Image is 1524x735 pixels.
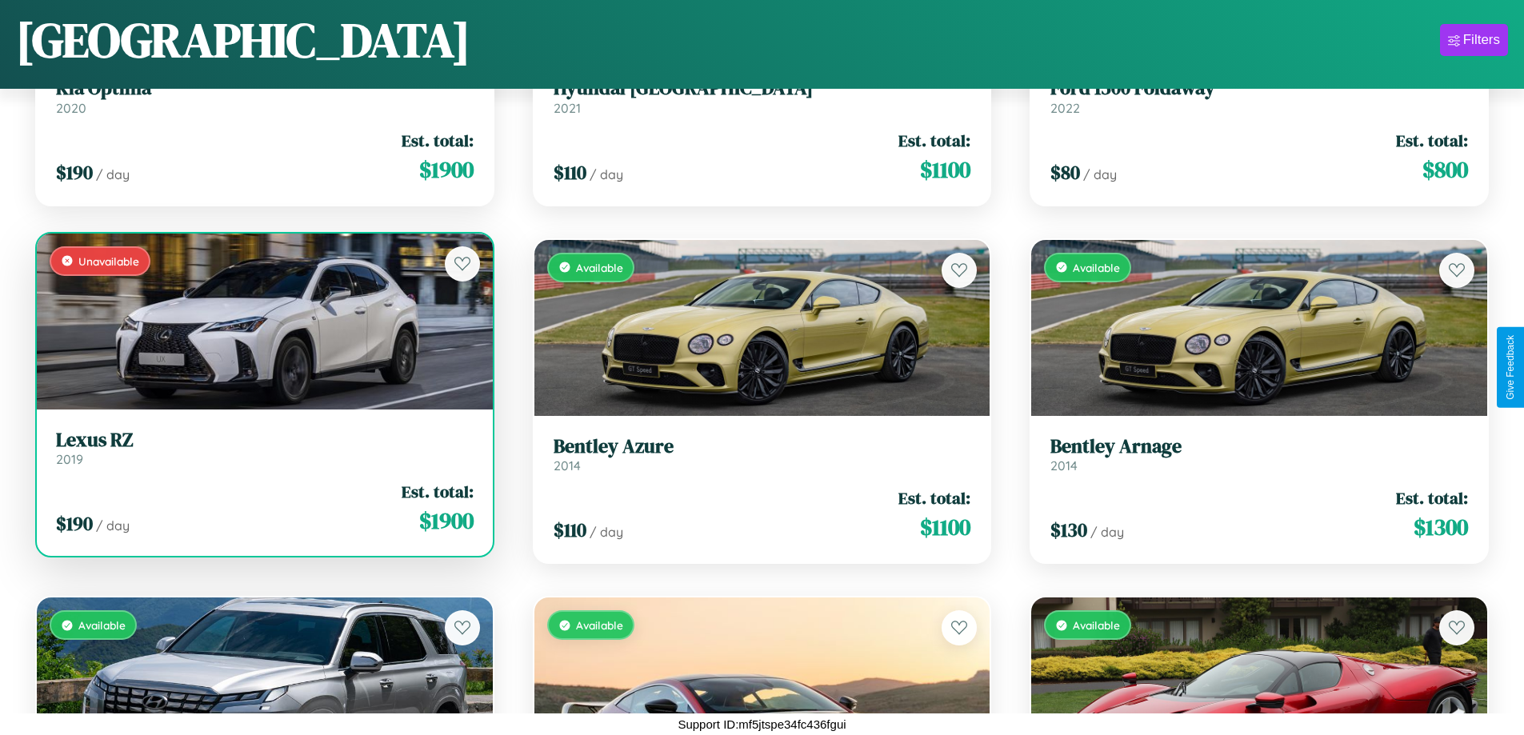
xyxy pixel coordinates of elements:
span: $ 130 [1050,517,1087,543]
span: $ 1100 [920,154,970,186]
span: / day [1090,524,1124,540]
span: $ 110 [554,517,586,543]
span: Available [1073,618,1120,632]
span: $ 190 [56,159,93,186]
span: Available [78,618,126,632]
h1: [GEOGRAPHIC_DATA] [16,7,470,73]
span: Available [576,261,623,274]
span: / day [590,524,623,540]
span: $ 1300 [1414,511,1468,543]
span: 2022 [1050,100,1080,116]
span: 2014 [554,457,581,473]
span: $ 1900 [419,505,474,537]
a: Ford 1500 Foldaway2022 [1050,77,1468,116]
span: Est. total: [402,480,474,503]
a: Kia Optima2020 [56,77,474,116]
span: 2014 [1050,457,1078,473]
a: Bentley Arnage2014 [1050,435,1468,474]
div: Filters [1463,32,1500,48]
h3: Bentley Arnage [1050,435,1468,458]
h3: Lexus RZ [56,429,474,452]
span: Est. total: [1396,486,1468,509]
span: / day [96,166,130,182]
span: $ 1900 [419,154,474,186]
span: / day [590,166,623,182]
div: Give Feedback [1505,335,1516,400]
span: 2021 [554,100,581,116]
span: / day [96,517,130,533]
span: Available [576,618,623,632]
p: Support ID: mf5jtspe34fc436fgui [678,713,846,735]
span: Available [1073,261,1120,274]
h3: Hyundai [GEOGRAPHIC_DATA] [554,77,971,100]
span: $ 80 [1050,159,1080,186]
span: $ 800 [1422,154,1468,186]
span: Est. total: [898,486,970,509]
a: Lexus RZ2019 [56,429,474,468]
h3: Ford 1500 Foldaway [1050,77,1468,100]
span: 2019 [56,451,83,467]
span: $ 1100 [920,511,970,543]
h3: Bentley Azure [554,435,971,458]
span: $ 190 [56,510,93,537]
span: Est. total: [1396,129,1468,152]
span: / day [1083,166,1117,182]
button: Filters [1440,24,1508,56]
span: Est. total: [402,129,474,152]
a: Hyundai [GEOGRAPHIC_DATA]2021 [554,77,971,116]
h3: Kia Optima [56,77,474,100]
span: 2020 [56,100,86,116]
span: Unavailable [78,254,139,268]
span: $ 110 [554,159,586,186]
span: Est. total: [898,129,970,152]
a: Bentley Azure2014 [554,435,971,474]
